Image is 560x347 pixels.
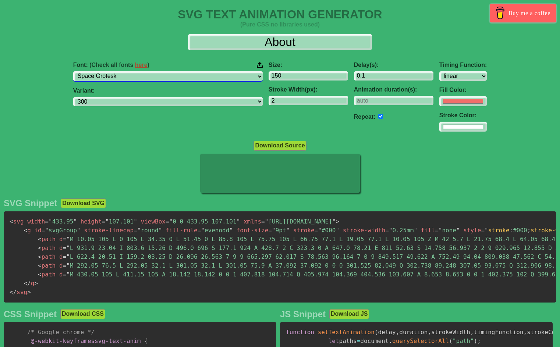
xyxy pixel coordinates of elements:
[38,271,56,278] span: path
[137,227,141,234] span: "
[59,262,63,269] span: d
[59,244,63,251] span: d
[24,280,31,287] span: </
[272,227,276,234] span: "
[396,329,400,336] span: ,
[510,227,513,234] span: :
[201,227,205,234] span: "
[144,337,148,344] span: {
[385,227,417,234] span: 0.25mm
[198,227,233,234] span: evenodd
[63,262,67,269] span: =
[354,96,433,105] input: auto
[27,289,31,296] span: >
[435,227,439,234] span: =
[477,337,481,344] span: ;
[31,337,141,344] span: svg-text-anim
[389,337,392,344] span: .
[10,289,27,296] span: svg
[66,262,70,269] span: "
[269,71,348,81] input: 100
[527,227,531,234] span: ;
[63,271,67,278] span: =
[89,62,149,68] span: (Check all fonts )
[354,114,376,120] label: Repeat:
[59,253,63,260] span: d
[354,62,433,68] label: Delay(s):
[261,218,265,225] span: =
[354,86,433,93] label: Animation duration(s):
[188,34,372,50] input: Input Text Here
[523,329,527,336] span: ,
[38,236,56,243] span: path
[61,198,106,208] button: Download SVG
[66,244,70,251] span: "
[84,227,134,234] span: stroke-linecap
[63,244,67,251] span: =
[269,62,348,68] label: Size:
[66,236,70,243] span: "
[166,227,198,234] span: fill-rule
[336,227,339,234] span: "
[421,227,435,234] span: fill
[134,227,137,234] span: =
[269,86,348,93] label: Stroke Width(px):
[494,7,507,19] img: Buy me a coffee
[169,218,173,225] span: "
[34,280,38,287] span: >
[73,218,77,225] span: "
[481,227,488,234] span: ="
[389,227,393,234] span: "
[269,96,348,105] input: 2px
[286,329,314,336] span: function
[257,62,263,68] img: Upload your font
[38,236,42,243] span: <
[102,218,137,225] span: 107.101
[141,218,166,225] span: viewBox
[73,62,149,68] span: Font:
[375,329,378,336] span: (
[439,112,487,119] label: Stroke Color:
[45,218,49,225] span: =
[456,227,460,234] span: "
[38,262,56,269] span: path
[357,337,361,344] span: =
[45,227,49,234] span: "
[332,218,336,225] span: "
[490,4,556,22] a: Buy me a coffee
[38,253,56,260] span: path
[34,227,41,234] span: id
[102,218,106,225] span: =
[27,329,95,336] span: /* Google chrome */
[336,218,339,225] span: >
[237,218,240,225] span: "
[268,227,272,234] span: =
[66,271,70,278] span: "
[24,280,35,287] span: g
[134,218,137,225] span: "
[268,227,290,234] span: 9pt
[38,244,42,251] span: <
[329,309,369,319] button: Download JS
[449,337,453,344] span: (
[77,227,81,234] span: "
[244,218,261,225] span: xmlns
[508,7,550,19] span: Buy me a coffee
[392,337,449,344] span: querySelectorAll
[42,227,45,234] span: =
[10,218,24,225] span: svg
[198,227,201,234] span: =
[10,289,17,296] span: </
[261,218,336,225] span: [URL][DOMAIN_NAME]
[354,71,433,81] input: 0.1s
[293,227,315,234] span: stroke
[488,227,510,234] span: stroke
[10,218,13,225] span: <
[4,309,57,319] h2: CSS Snippet
[45,218,77,225] span: 433.95
[470,329,474,336] span: ,
[38,262,42,269] span: <
[66,253,70,260] span: "
[42,227,81,234] span: svgGroup
[135,62,148,68] a: here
